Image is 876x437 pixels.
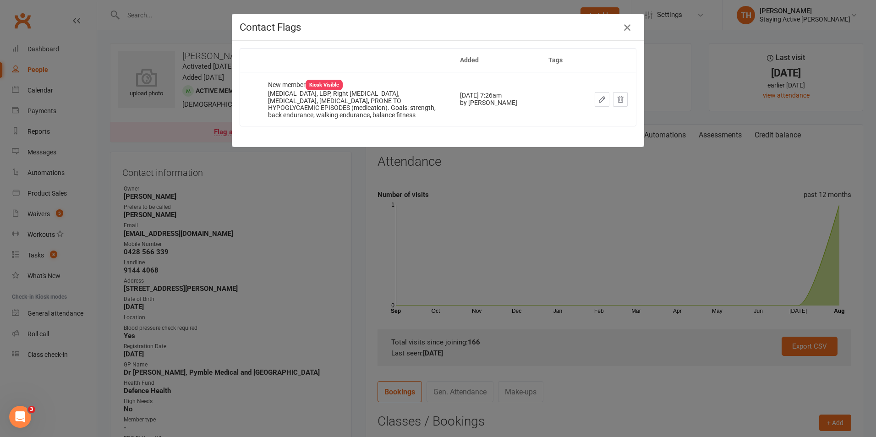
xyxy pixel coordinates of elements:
[452,49,540,72] th: Added
[28,406,35,413] span: 3
[620,20,635,35] button: Close
[9,406,31,428] iframe: Intercom live chat
[268,81,343,88] span: New member
[540,49,577,72] th: Tags
[306,80,343,90] div: Kiosk Visible
[268,90,443,119] div: [MEDICAL_DATA], LBP, Right [MEDICAL_DATA], [MEDICAL_DATA], [MEDICAL_DATA], PRONE TO HYPOGLYCAEMIC...
[613,92,628,107] button: Dismiss this flag
[240,22,636,33] h4: Contact Flags
[452,72,540,126] td: [DATE] 7:26am by [PERSON_NAME]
